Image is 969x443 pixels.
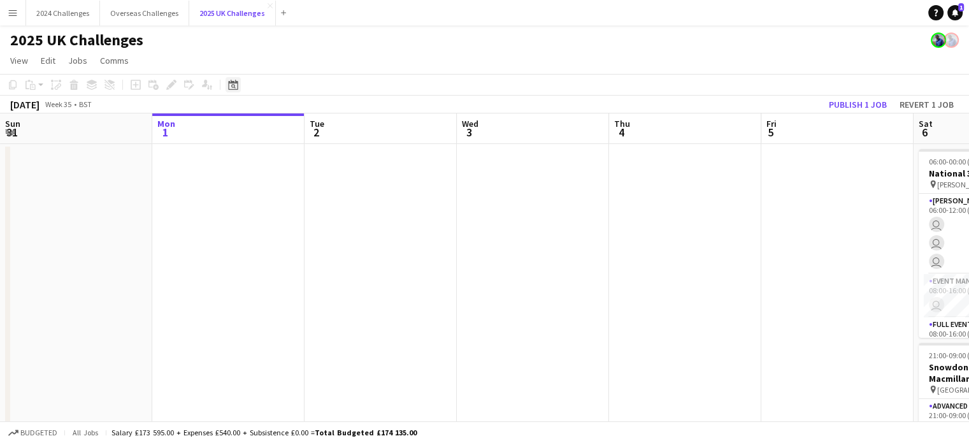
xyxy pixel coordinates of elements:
span: View [10,55,28,66]
span: Jobs [68,55,87,66]
button: Revert 1 job [894,96,959,113]
span: 2 [308,125,324,140]
span: All jobs [70,428,101,437]
span: 3 [460,125,478,140]
span: Budgeted [20,428,57,437]
button: Overseas Challenges [100,1,189,25]
span: Sun [5,118,20,129]
app-user-avatar: Andy Baker [944,33,959,48]
div: [DATE] [10,98,39,111]
span: Fri [766,118,777,129]
button: 2024 Challenges [26,1,100,25]
a: Edit [36,52,61,69]
span: Total Budgeted £174 135.00 [315,428,417,437]
button: Publish 1 job [824,96,892,113]
a: Jobs [63,52,92,69]
h1: 2025 UK Challenges [10,31,143,50]
button: 2025 UK Challenges [189,1,276,25]
span: Week 35 [42,99,74,109]
span: 31 [3,125,20,140]
span: 1 [155,125,175,140]
div: Salary £173 595.00 + Expenses £540.00 + Subsistence £0.00 = [111,428,417,437]
a: View [5,52,33,69]
span: 4 [612,125,630,140]
span: 5 [764,125,777,140]
span: Wed [462,118,478,129]
span: Mon [157,118,175,129]
span: Comms [100,55,129,66]
span: Sat [919,118,933,129]
a: Comms [95,52,134,69]
span: 6 [917,125,933,140]
app-user-avatar: Andy Baker [931,33,946,48]
div: BST [79,99,92,109]
span: 1 [958,3,964,11]
a: 1 [947,5,963,20]
span: Tue [310,118,324,129]
span: Edit [41,55,55,66]
button: Budgeted [6,426,59,440]
span: Thu [614,118,630,129]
